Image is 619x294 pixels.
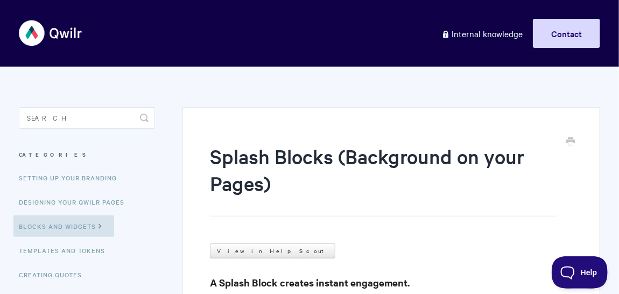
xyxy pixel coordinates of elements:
a: Print this Article [566,136,575,148]
a: View in Help Scout [210,243,335,258]
input: Search [19,107,155,129]
a: Internal knowledge [433,19,531,48]
a: Setting up your Branding [19,167,125,188]
strong: A Splash Block creates instant engagement. [210,276,410,289]
h3: Categories [19,145,155,164]
a: Creating Quotes [19,264,90,285]
h1: Splash Blocks (Background on your Pages) [210,143,557,216]
a: Blocks and Widgets [13,215,114,237]
a: Contact [533,19,600,48]
img: Qwilr Help Center [19,13,83,53]
a: Designing Your Qwilr Pages [19,191,132,213]
iframe: Toggle Customer Support [552,256,608,289]
a: Templates and Tokens [19,240,113,261]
